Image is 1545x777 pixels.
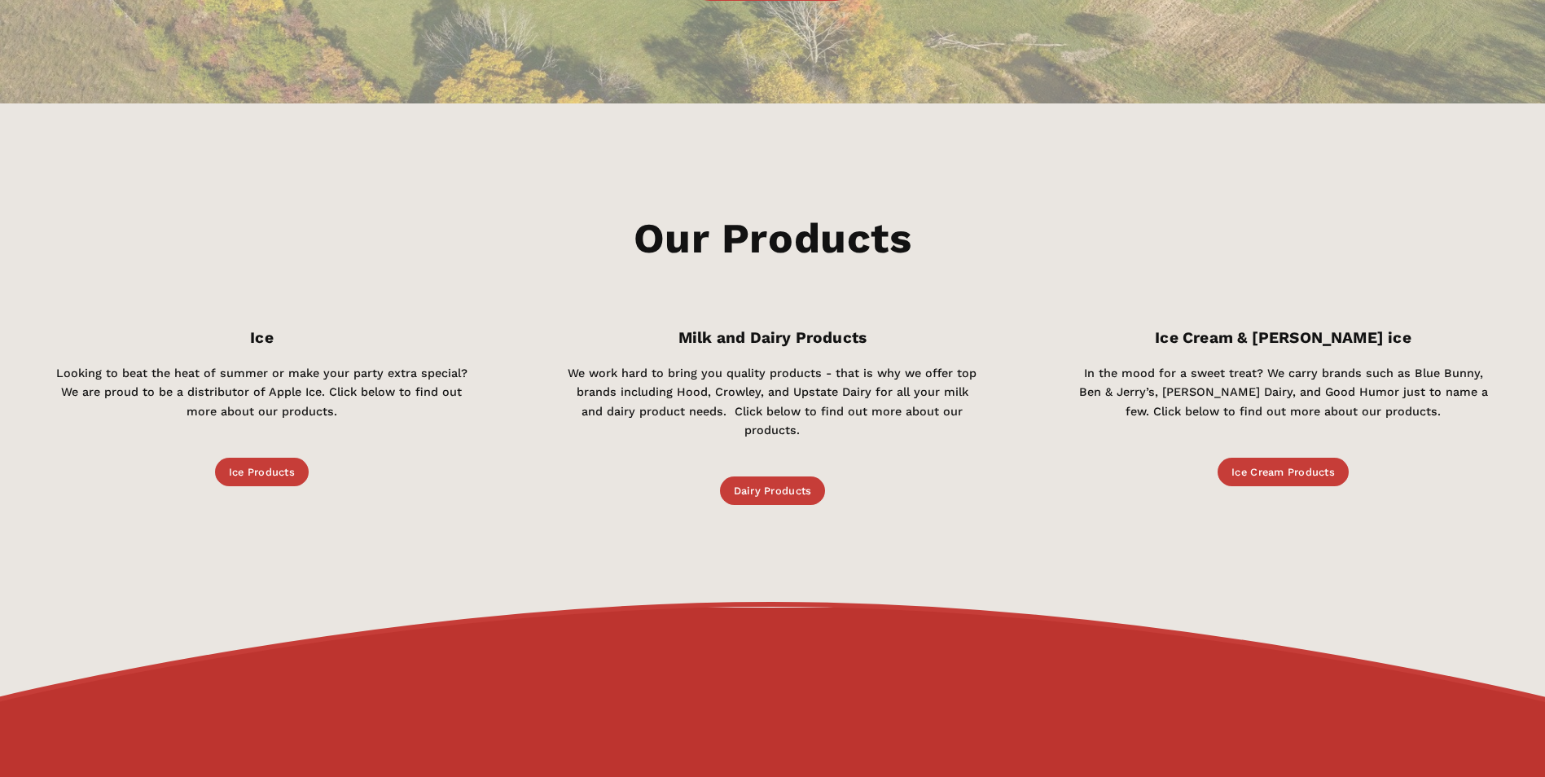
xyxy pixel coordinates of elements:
h2: Ice Cream & [PERSON_NAME] ice [1075,329,1490,346]
p: Looking to beat the heat of summer or make your party extra special? We are proud to be a distrib... [54,364,469,420]
a: Ice Cream Products [1218,458,1349,486]
p: Our Products [31,205,1514,272]
h2: Ice [54,329,469,346]
h2: Milk and Dairy Products [564,329,980,346]
a: Ice Products [215,458,309,486]
p: In the mood for a sweet treat? We carry brands such as Blue Bunny, Ben & Jerry’s, [PERSON_NAME] D... [1075,364,1490,420]
p: We work hard to bring you quality products - that is why we offer top brands including Hood, Crow... [564,364,980,439]
a: Dairy Products [720,476,826,505]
